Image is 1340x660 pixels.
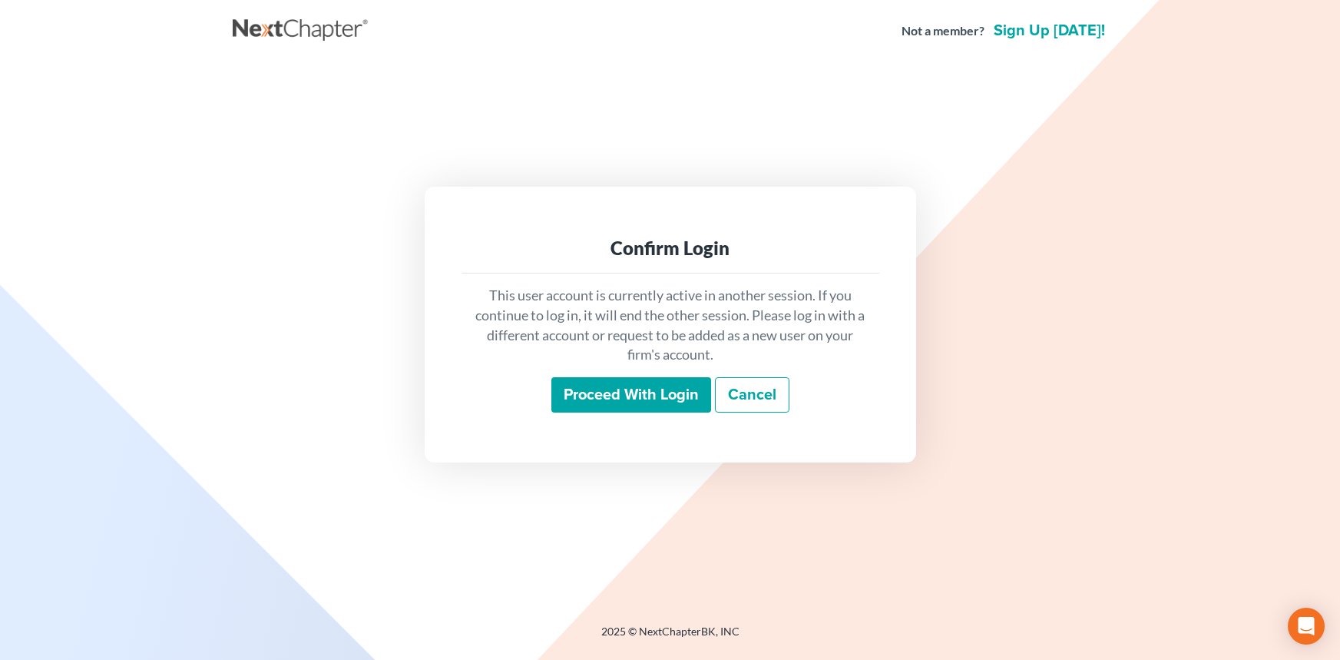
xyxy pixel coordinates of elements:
[474,286,867,365] p: This user account is currently active in another session. If you continue to log in, it will end ...
[474,236,867,260] div: Confirm Login
[991,23,1108,38] a: Sign up [DATE]!
[551,377,711,413] input: Proceed with login
[233,624,1108,652] div: 2025 © NextChapterBK, INC
[1288,608,1325,645] div: Open Intercom Messenger
[715,377,789,413] a: Cancel
[902,22,984,40] strong: Not a member?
